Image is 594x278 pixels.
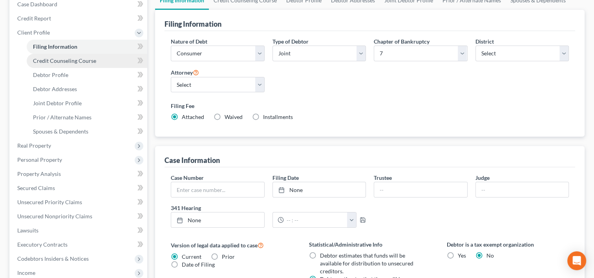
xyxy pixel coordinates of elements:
span: Unsecured Priority Claims [17,199,82,205]
label: Type of Debtor [272,37,309,46]
span: Installments [263,113,293,120]
a: Executory Contracts [11,238,147,252]
label: Filing Date [272,174,299,182]
span: Codebtors Insiders & Notices [17,255,89,262]
span: Current [182,253,201,260]
span: Property Analysis [17,170,61,177]
span: Attached [182,113,204,120]
a: Credit Report [11,11,147,26]
a: Property Analysis [11,167,147,181]
label: Statistical/Administrative Info [309,240,431,249]
span: Credit Counseling Course [33,57,96,64]
a: Unsecured Priority Claims [11,195,147,209]
span: Debtor estimates that funds will be available for distribution to unsecured creditors. [320,252,413,274]
label: Attorney [171,68,199,77]
span: Date of Filing [182,261,215,268]
span: Client Profile [17,29,50,36]
a: Debtor Profile [27,68,147,82]
span: Prior / Alternate Names [33,114,91,121]
label: Chapter of Bankruptcy [374,37,430,46]
input: -- [374,182,467,197]
span: Real Property [17,142,51,149]
a: Spouses & Dependents [27,124,147,139]
span: Filing Information [33,43,77,50]
span: Lawsuits [17,227,38,234]
a: Lawsuits [11,223,147,238]
span: Unsecured Nonpriority Claims [17,213,92,219]
span: Waived [225,113,243,120]
span: Personal Property [17,156,62,163]
label: 341 Hearing [167,204,370,212]
span: Joint Debtor Profile [33,100,82,106]
input: -- [476,182,568,197]
span: Debtor Addresses [33,86,77,92]
span: Case Dashboard [17,1,57,7]
a: Prior / Alternate Names [27,110,147,124]
label: Trustee [374,174,392,182]
span: Debtor Profile [33,71,68,78]
a: None [171,212,264,227]
span: Executory Contracts [17,241,68,248]
input: -- : -- [284,212,347,227]
span: Spouses & Dependents [33,128,88,135]
div: Case Information [164,155,220,165]
a: Filing Information [27,40,147,54]
label: Case Number [171,174,204,182]
span: Prior [222,253,235,260]
label: Version of legal data applied to case [171,240,293,250]
a: Joint Debtor Profile [27,96,147,110]
label: Nature of Debt [171,37,207,46]
a: Secured Claims [11,181,147,195]
label: Judge [475,174,490,182]
label: Debtor is a tax exempt organization [447,240,569,249]
label: District [475,37,494,46]
a: Credit Counseling Course [27,54,147,68]
span: Credit Report [17,15,51,22]
span: Secured Claims [17,185,55,191]
input: Enter case number... [171,182,264,197]
a: Unsecured Nonpriority Claims [11,209,147,223]
span: Income [17,269,35,276]
span: Yes [458,252,466,259]
a: None [273,182,366,197]
div: Open Intercom Messenger [567,251,586,270]
label: Filing Fee [171,102,569,110]
a: Debtor Addresses [27,82,147,96]
div: Filing Information [164,19,221,29]
span: No [486,252,494,259]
